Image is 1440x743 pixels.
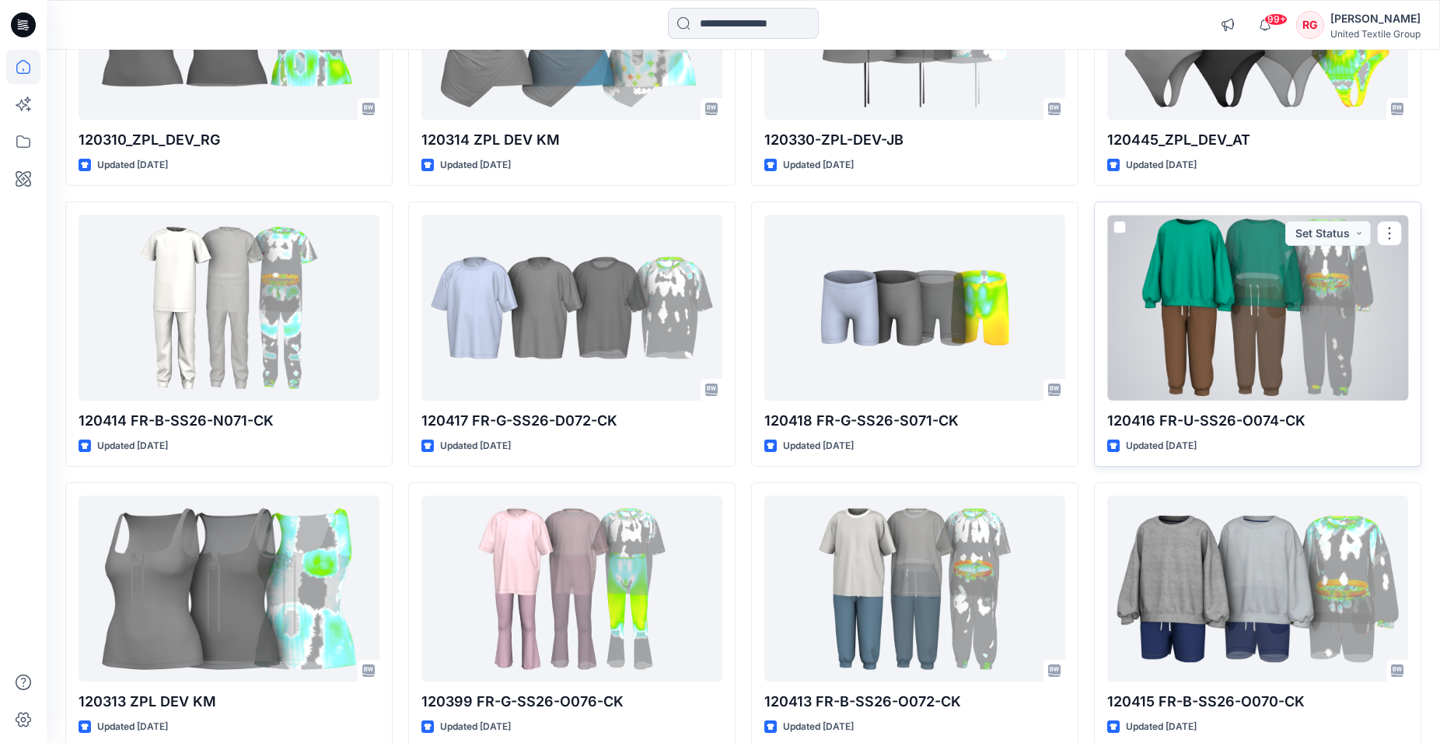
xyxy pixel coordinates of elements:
[1107,691,1408,713] p: 120415 FR-B-SS26-O070-CK
[1264,13,1288,26] span: 99+
[783,438,854,454] p: Updated [DATE]
[97,438,168,454] p: Updated [DATE]
[79,215,379,401] a: 120414 FR-B-SS26-N071-CK
[421,691,722,713] p: 120399 FR-G-SS26-O076-CK
[1107,496,1408,682] a: 120415 FR-B-SS26-O070-CK
[764,496,1065,682] a: 120413 FR-B-SS26-O072-CK
[440,157,511,173] p: Updated [DATE]
[79,691,379,713] p: 120313 ZPL DEV KM
[79,410,379,432] p: 120414 FR-B-SS26-N071-CK
[764,129,1065,151] p: 120330-ZPL-DEV-JB
[79,496,379,682] a: 120313 ZPL DEV KM
[440,719,511,735] p: Updated [DATE]
[421,129,722,151] p: 120314 ZPL DEV KM
[764,215,1065,401] a: 120418 FR-G-SS26-S071-CK
[1107,410,1408,432] p: 120416 FR-U-SS26-O074-CK
[97,157,168,173] p: Updated [DATE]
[97,719,168,735] p: Updated [DATE]
[421,410,722,432] p: 120417 FR-G-SS26-D072-CK
[783,719,854,735] p: Updated [DATE]
[764,410,1065,432] p: 120418 FR-G-SS26-S071-CK
[79,129,379,151] p: 120310_ZPL_DEV_RG
[1126,719,1197,735] p: Updated [DATE]
[440,438,511,454] p: Updated [DATE]
[1107,215,1408,401] a: 120416 FR-U-SS26-O074-CK
[1126,157,1197,173] p: Updated [DATE]
[421,215,722,401] a: 120417 FR-G-SS26-D072-CK
[421,496,722,682] a: 120399 FR-G-SS26-O076-CK
[1330,9,1421,28] div: [PERSON_NAME]
[1330,28,1421,40] div: United Textile Group
[783,157,854,173] p: Updated [DATE]
[1107,129,1408,151] p: 120445_ZPL_DEV_AT
[764,691,1065,713] p: 120413 FR-B-SS26-O072-CK
[1296,11,1324,39] div: RG
[1126,438,1197,454] p: Updated [DATE]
